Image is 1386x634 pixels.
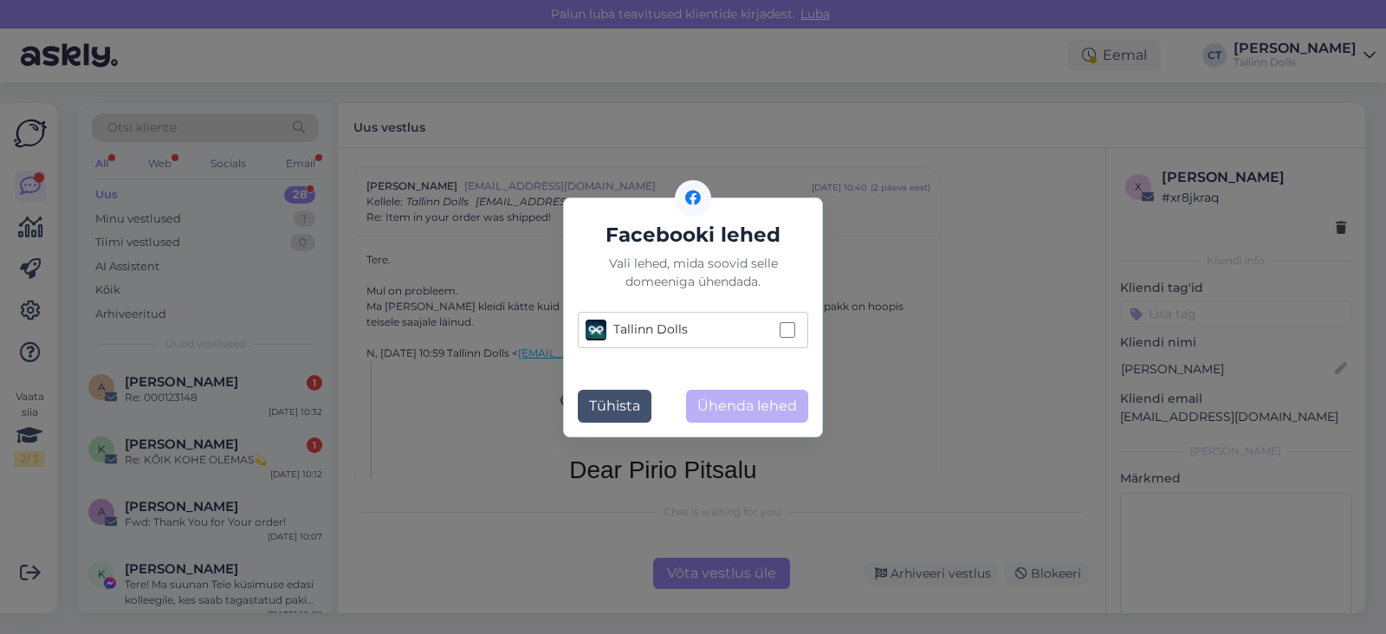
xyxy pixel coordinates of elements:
[780,322,795,338] input: Tallinn Dolls
[578,255,808,291] div: Vali lehed, mida soovid selle domeeniga ühendada.
[686,390,808,423] button: Ühenda lehed
[578,390,651,423] button: Tühista
[613,320,688,339] div: Tallinn Dolls
[578,219,808,251] h5: Facebooki lehed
